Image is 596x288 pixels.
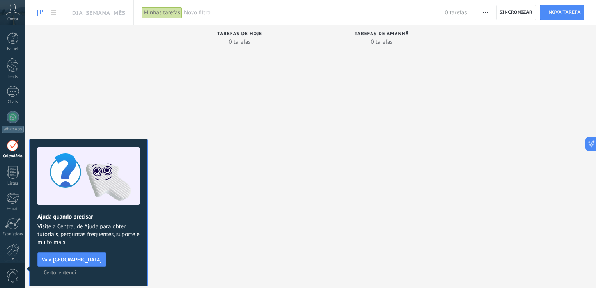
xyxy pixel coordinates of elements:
span: Visite a Central de Ajuda para obter tutoriais, perguntas frequentes, suporte e muito mais. [37,223,140,246]
span: Novo filtro [184,9,445,16]
span: Tarefas de amanhã [355,31,409,37]
span: Tarefas de hoje [217,31,262,37]
div: E-mail [2,206,24,212]
div: Tarefas de hoje [176,31,304,38]
div: Estatísticas [2,232,24,237]
div: WhatsApp [2,126,24,133]
button: Certo, entendi [40,267,80,278]
div: Calendário [2,154,24,159]
span: Conta [7,17,18,22]
button: Nova tarefa [540,5,584,20]
span: Certo, entendi [44,270,76,275]
button: Vá à [GEOGRAPHIC_DATA] [37,252,106,267]
div: Painel [2,46,24,52]
span: 0 tarefas [176,38,304,46]
a: Lista de tarefas [47,5,60,20]
div: Tarefas de amanhã [318,31,446,38]
a: Quadro de tarefas [34,5,47,20]
div: Chats [2,100,24,105]
button: Mais [480,5,491,20]
span: Vá à [GEOGRAPHIC_DATA] [42,257,102,262]
span: Sincronizar [500,10,533,15]
div: Minhas tarefas [142,7,182,18]
h2: Ajuda quando precisar [37,213,140,220]
div: Leads [2,75,24,80]
span: 0 tarefas [445,9,467,16]
button: Sincronizar [496,5,536,20]
span: Nova tarefa [548,5,581,20]
div: Listas [2,181,24,186]
span: 0 tarefas [318,38,446,46]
